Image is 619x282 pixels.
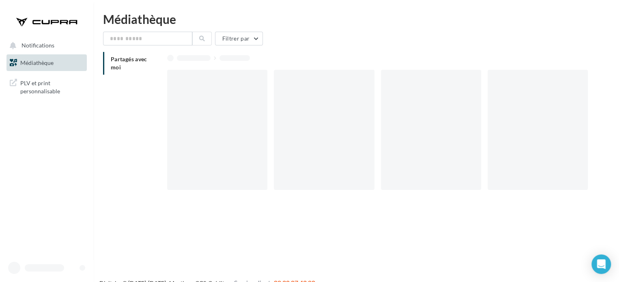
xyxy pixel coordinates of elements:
[103,13,609,25] div: Médiathèque
[20,59,54,66] span: Médiathèque
[215,32,263,45] button: Filtrer par
[21,42,54,49] span: Notifications
[5,54,88,71] a: Médiathèque
[111,56,147,71] span: Partagés avec moi
[5,74,88,98] a: PLV et print personnalisable
[591,254,611,274] div: Open Intercom Messenger
[20,77,84,95] span: PLV et print personnalisable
